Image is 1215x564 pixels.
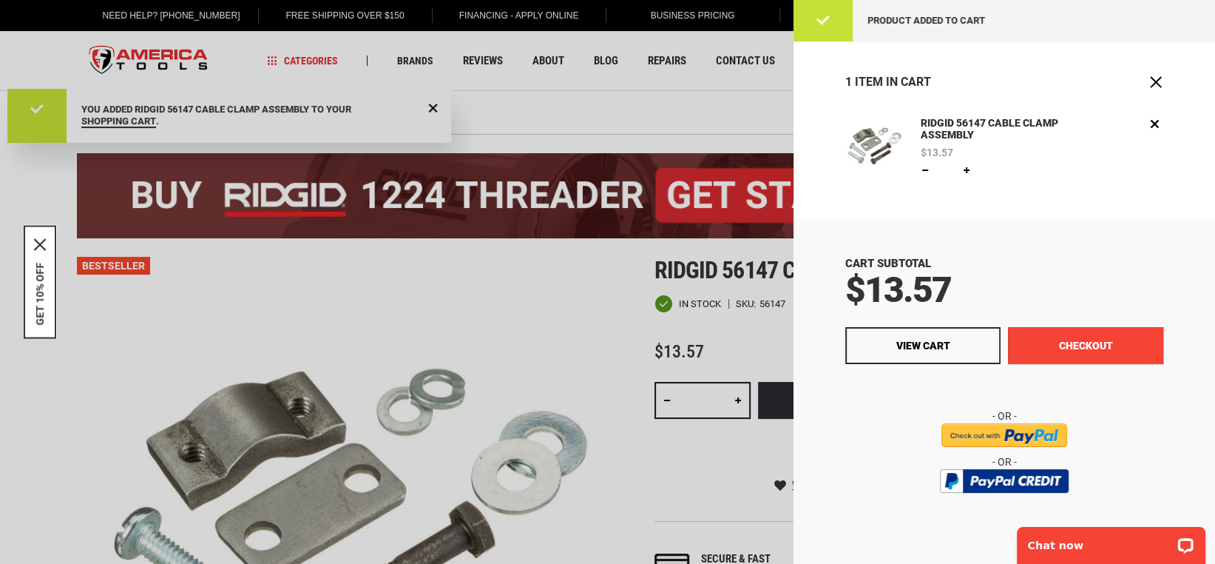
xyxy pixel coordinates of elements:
button: Close [34,239,46,251]
button: Checkout [1008,327,1163,364]
img: btn_bml_text.png [949,497,1060,513]
span: $13.57 [921,147,953,158]
a: RIDGID 56147 CABLE CLAMP ASSEMBLY [917,115,1087,144]
img: RIDGID 56147 CABLE CLAMP ASSEMBLY [845,115,903,173]
a: View Cart [845,327,1001,364]
iframe: LiveChat chat widget [1007,517,1215,564]
a: RIDGID 56147 CABLE CLAMP ASSEMBLY [845,115,903,178]
button: GET 10% OFF [34,263,46,326]
svg: close icon [34,239,46,251]
span: $13.57 [845,269,951,311]
span: Cart Subtotal [845,257,931,270]
button: Close [1148,75,1163,90]
span: Item in Cart [855,75,931,89]
span: 1 [845,75,852,89]
span: Product added to cart [867,15,985,26]
span: View Cart [896,340,950,352]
